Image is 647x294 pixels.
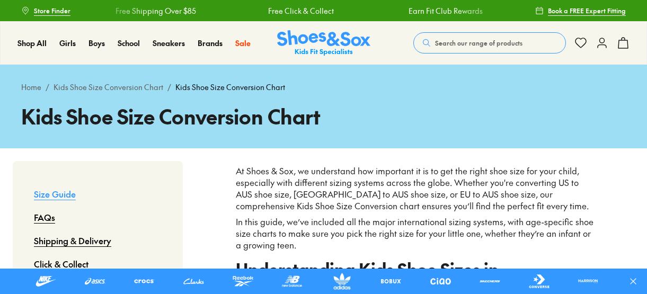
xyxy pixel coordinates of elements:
span: Shop All [17,38,47,48]
span: Boys [88,38,105,48]
span: Girls [59,38,76,48]
button: Search our range of products [413,32,566,54]
span: Sneakers [153,38,185,48]
a: Shipping & Delivery [34,229,111,252]
span: Search our range of products [435,38,522,48]
div: / / [21,82,626,93]
span: Sale [235,38,251,48]
a: Girls [59,38,76,49]
a: Book a FREE Expert Fitting [535,1,626,20]
span: Book a FREE Expert Fitting [548,6,626,15]
img: SNS_Logo_Responsive.svg [277,30,370,56]
span: School [118,38,140,48]
h1: Kids Shoe Size Conversion Chart [21,101,626,131]
a: Sale [235,38,251,49]
p: At Shoes & Sox, we understand how important it is to get the right shoe size for your child, espe... [236,165,594,212]
a: Size Guide [34,182,76,206]
a: Home [21,82,41,93]
a: Kids Shoe Size Conversion Chart [54,82,163,93]
a: Sneakers [153,38,185,49]
p: In this guide, we’ve included all the major international sizing systems, with age-specific shoe ... [236,216,594,251]
a: Brands [198,38,223,49]
a: Boys [88,38,105,49]
a: School [118,38,140,49]
a: Shoes & Sox [277,30,370,56]
a: Shop All [17,38,47,49]
span: Brands [198,38,223,48]
a: Earn Fit Club Rewards [409,5,483,16]
a: Store Finder [21,1,70,20]
a: Free Click & Collect [268,5,334,16]
a: Free Shipping Over $85 [116,5,196,16]
a: Click & Collect [34,252,88,275]
h2: Understanding Kids Shoe Sizes in [GEOGRAPHIC_DATA] [236,263,594,287]
span: Store Finder [34,6,70,15]
span: Kids Shoe Size Conversion Chart [175,82,285,93]
a: FAQs [34,206,55,229]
